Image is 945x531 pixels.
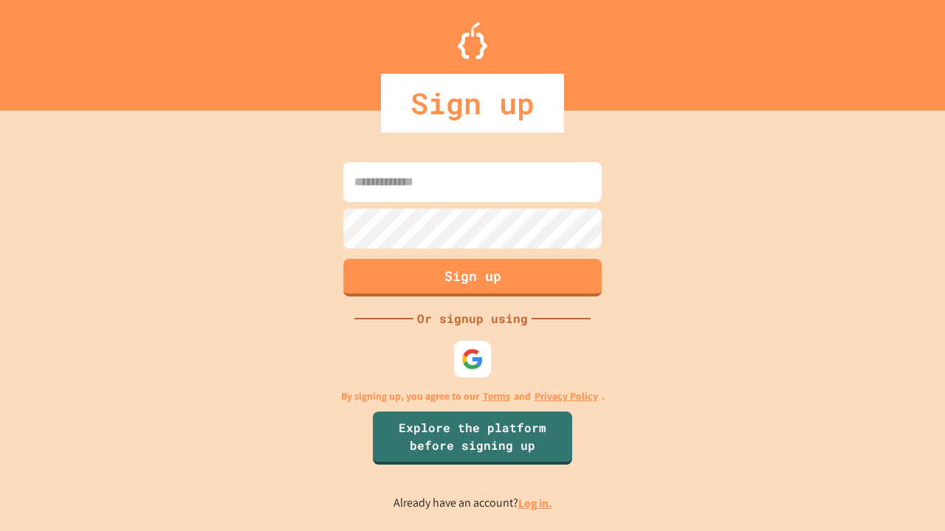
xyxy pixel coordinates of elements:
[373,412,572,465] a: Explore the platform before signing up
[483,389,510,404] a: Terms
[518,496,552,511] a: Log in.
[341,389,605,404] p: By signing up, you agree to our and .
[394,494,552,513] p: Already have an account?
[535,389,598,404] a: Privacy Policy
[822,408,930,471] iframe: chat widget
[413,310,532,327] div: Or signup using
[461,348,484,370] img: google-icon.svg
[458,22,487,59] img: Logo.svg
[883,472,930,516] iframe: chat widget
[343,259,602,296] button: Sign up
[381,74,564,133] div: Sign up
